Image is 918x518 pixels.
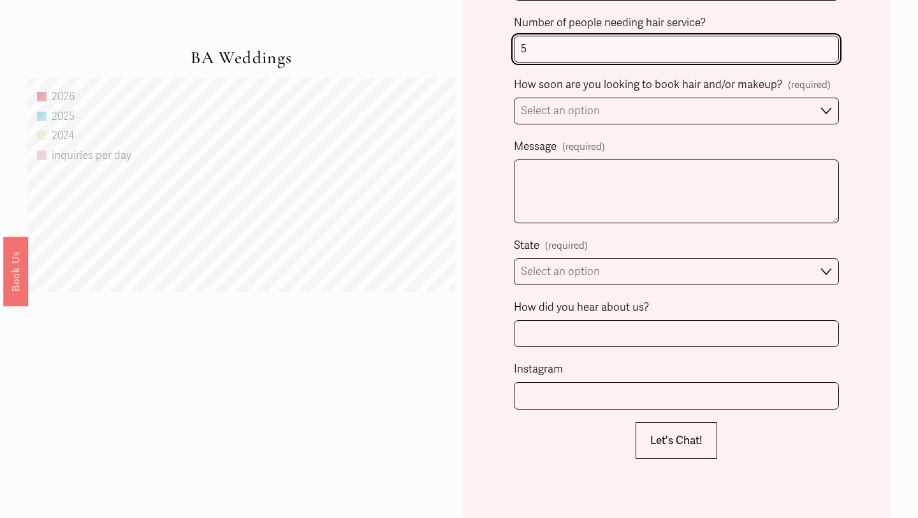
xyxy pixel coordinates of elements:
input: (including the bride) [514,36,839,63]
button: Let's Chat!Let's Chat! [636,422,717,459]
select: State [514,258,839,286]
span: (required) [562,138,605,156]
span: Number of people needing hair service? [514,13,706,33]
span: How did you hear about us? [514,298,649,318]
span: (required) [788,77,831,94]
span: How soon are you looking to book hair and/or makeup? [514,75,782,95]
span: (required) [545,237,588,255]
span: Message [514,137,557,157]
a: Book Us [3,237,28,306]
span: State [514,236,539,256]
span: Instagram [514,360,563,380]
span: Let's Chat! [650,434,703,447]
h2: BA Weddings [27,48,455,68]
select: How soon are you looking to book hair and/or makeup? [514,98,839,125]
